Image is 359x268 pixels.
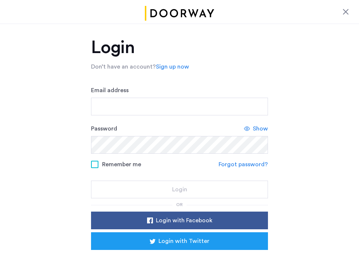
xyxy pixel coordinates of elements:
img: logo [143,6,216,21]
a: Sign up now [156,62,189,71]
span: Login with Twitter [158,237,209,246]
span: Show [253,124,268,133]
label: Email address [91,86,129,95]
label: Password [91,124,117,133]
h1: Login [91,39,268,56]
button: button [91,181,268,198]
span: Login with Facebook [156,216,212,225]
span: Remember me [102,160,141,169]
button: button [91,232,268,250]
span: Login [172,185,187,194]
a: Forgot password? [219,160,268,169]
span: or [176,202,183,207]
span: Don’t have an account? [91,64,156,70]
button: button [91,212,268,229]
